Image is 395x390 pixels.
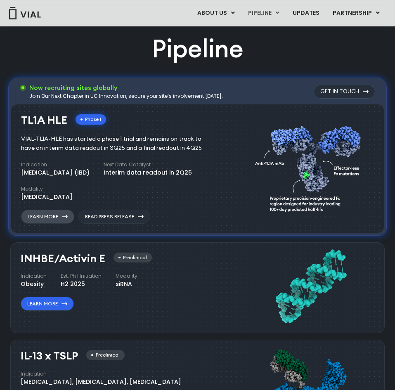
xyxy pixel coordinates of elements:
[286,6,326,20] a: UPDATES
[114,253,152,263] div: Preclinical
[21,280,47,288] div: Obesity
[116,272,137,280] h4: Modality
[116,280,137,288] div: siRNA
[21,297,74,311] a: Learn More
[76,114,106,125] div: Phase I
[21,161,90,168] h4: Indication
[78,210,150,224] a: Read Press Release
[191,6,241,20] a: ABOUT USMenu Toggle
[314,85,375,99] a: Get in touch
[29,92,223,100] div: Join Our Next Chapter in UC Innovation, secure your site’s involvement [DATE].
[21,272,47,280] h4: Indication
[21,185,73,193] h4: Modality
[104,168,192,177] div: Interim data readout in 2Q25
[241,6,286,20] a: PIPELINEMenu Toggle
[255,110,366,224] img: TL1A antibody diagram.
[61,280,102,288] div: H2 2025
[86,350,125,360] div: Preclinical
[29,83,223,92] h3: Now recruiting sites globally
[21,193,73,201] div: [MEDICAL_DATA]
[21,135,214,153] div: VIAL-TL1A-HLE has started a phase 1 trial and remains on track to have an interim data readout in...
[21,350,78,362] h3: IL-13 x TSLP
[326,6,386,20] a: PARTNERSHIPMenu Toggle
[21,370,181,378] h4: Indication
[61,272,102,280] h4: Est. Ph I Initiation
[21,378,181,386] div: [MEDICAL_DATA], [MEDICAL_DATA], [MEDICAL_DATA]
[104,161,192,168] h4: Next Data Catalyst
[21,253,105,265] h3: INHBE/Activin E
[21,210,74,224] a: Learn More
[21,168,90,177] div: [MEDICAL_DATA] (IBD)
[8,7,41,19] img: Vial Logo
[21,114,67,126] h3: TL1A HLE
[152,32,244,66] h2: Pipeline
